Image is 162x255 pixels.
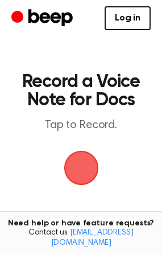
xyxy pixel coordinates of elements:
[20,118,142,133] p: Tap to Record.
[11,7,76,30] a: Beep
[7,228,155,248] span: Contact us
[64,151,98,185] img: Beep Logo
[105,6,151,30] a: Log in
[51,229,134,247] a: [EMAIL_ADDRESS][DOMAIN_NAME]
[20,73,142,109] h1: Record a Voice Note for Docs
